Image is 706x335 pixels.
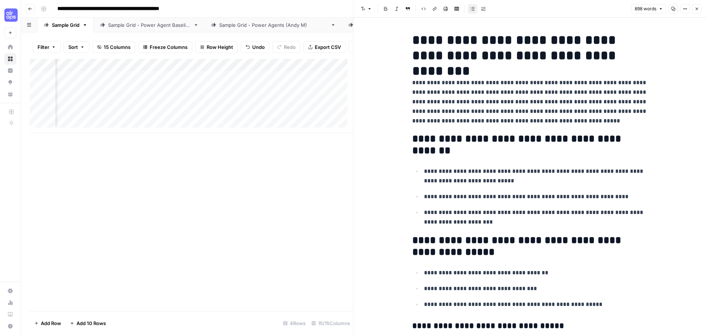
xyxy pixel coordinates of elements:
span: Row Height [207,43,233,51]
button: Export CSV [303,41,346,53]
a: Sample Grid - Power Agent Baseline [94,18,205,32]
span: Redo [284,43,296,51]
button: Row Height [195,41,238,53]
a: Home [4,41,16,53]
div: Sample Grid - Power Agents ([PERSON_NAME]) [219,21,328,29]
button: 898 words [631,4,666,14]
button: Workspace: September Cohort [4,6,16,24]
button: Help + Support [4,320,16,332]
span: Freeze Columns [150,43,188,51]
img: September Cohort Logo [4,8,18,22]
span: Add Row [41,320,61,327]
button: Sort [64,41,89,53]
span: Add 10 Rows [76,320,106,327]
a: Usage [4,297,16,309]
span: Sort [68,43,78,51]
span: 15 Columns [104,43,131,51]
span: Undo [252,43,265,51]
a: Learning Hub [4,309,16,320]
a: Opportunities [4,76,16,88]
button: Freeze Columns [138,41,192,53]
button: Redo [272,41,300,53]
a: Your Data [4,88,16,100]
a: Browse [4,53,16,65]
button: Add 10 Rows [65,317,110,329]
div: Sample Grid [52,21,79,29]
div: 15/15 Columns [309,317,353,329]
a: Insights [4,65,16,76]
a: Sample Grid - Power Agents ([PERSON_NAME]) [205,18,342,32]
button: Add Row [30,317,65,329]
button: 15 Columns [92,41,135,53]
span: Export CSV [315,43,341,51]
span: 898 words [635,6,656,12]
span: Filter [38,43,49,51]
div: 4 Rows [280,317,309,329]
button: Undo [241,41,270,53]
button: Filter [33,41,61,53]
div: Sample Grid - Power Agent Baseline [108,21,190,29]
a: Sample Grid ([PERSON_NAME]) [342,18,442,32]
a: Sample Grid [38,18,94,32]
a: Settings [4,285,16,297]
